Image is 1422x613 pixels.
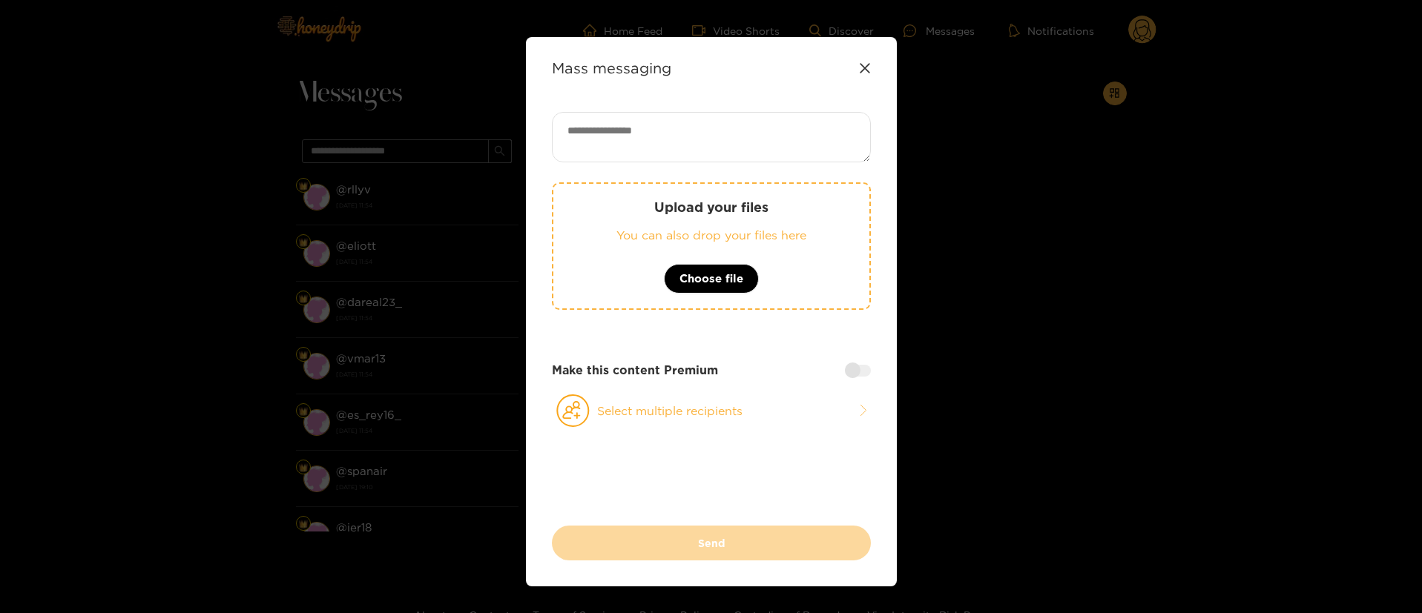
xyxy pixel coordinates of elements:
[552,59,671,76] strong: Mass messaging
[552,394,871,428] button: Select multiple recipients
[583,199,840,216] p: Upload your files
[679,270,743,288] span: Choose file
[664,264,759,294] button: Choose file
[552,362,718,379] strong: Make this content Premium
[552,526,871,560] button: Send
[583,227,840,244] p: You can also drop your files here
